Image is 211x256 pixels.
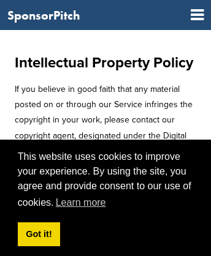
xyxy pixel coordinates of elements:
h1: Intellectual Property Policy [15,52,196,74]
span: This website uses cookies to improve your experience. By using the site, you agree and provide co... [18,149,193,212]
a: dismiss cookie message [18,222,60,247]
a: SponsorPitch [7,9,80,21]
a: learn more about cookies [54,194,108,212]
p: If you believe in good faith that any material posted on or through our Service infringes the cop... [15,81,196,189]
